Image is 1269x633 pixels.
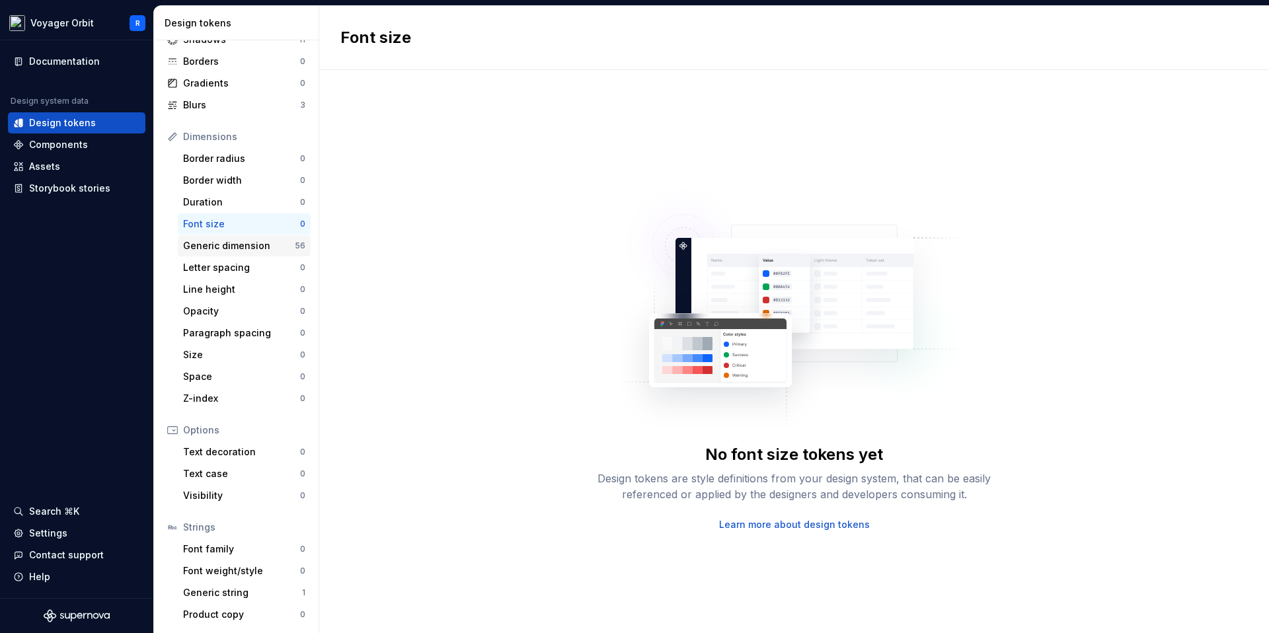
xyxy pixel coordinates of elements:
div: Letter spacing [183,261,300,274]
a: Border radius0 [178,148,311,169]
div: Generic dimension [183,239,295,252]
div: Visibility [183,489,300,502]
div: Documentation [29,55,100,68]
div: Search ⌘K [29,505,79,518]
a: Generic dimension56 [178,235,311,256]
a: Z-index0 [178,388,311,409]
div: 0 [300,153,305,164]
a: Paragraph spacing0 [178,322,311,344]
div: Font size [183,217,300,231]
div: Options [183,424,305,437]
div: 0 [300,393,305,404]
button: Contact support [8,544,145,566]
a: Blurs3 [162,94,311,116]
div: Size [183,348,300,361]
a: Learn more about design tokens [719,518,870,531]
a: Size0 [178,344,311,365]
div: 3 [300,100,305,110]
a: Text decoration0 [178,441,311,463]
div: 0 [300,544,305,554]
a: Product copy0 [178,604,311,625]
div: Contact support [29,548,104,562]
div: 0 [300,328,305,338]
div: 0 [300,490,305,501]
button: Voyager OrbitR [3,9,151,37]
div: 0 [300,447,305,457]
div: 0 [300,371,305,382]
div: Product copy [183,608,300,621]
div: 0 [300,350,305,360]
a: Visibility0 [178,485,311,506]
div: Space [183,370,300,383]
svg: Supernova Logo [44,609,110,622]
div: 0 [300,56,305,67]
div: Design tokens [165,17,313,30]
a: Letter spacing0 [178,257,311,278]
div: Help [29,570,50,583]
button: Search ⌘K [8,501,145,522]
div: Blurs [183,98,300,112]
div: Font weight/style [183,564,300,577]
button: Help [8,566,145,587]
a: Documentation [8,51,145,72]
div: Paragraph spacing [183,326,300,340]
a: Storybook stories [8,178,145,199]
div: Line height [183,283,300,296]
div: Components [29,138,88,151]
div: Opacity [183,305,300,318]
div: Text case [183,467,300,480]
div: Storybook stories [29,182,110,195]
div: 0 [300,609,305,620]
div: 0 [300,306,305,316]
h2: Font size [340,27,411,48]
div: 0 [300,219,305,229]
div: 0 [300,284,305,295]
a: Border width0 [178,170,311,191]
a: Gradients0 [162,73,311,94]
div: 56 [295,241,305,251]
div: Text decoration [183,445,300,459]
div: 0 [300,78,305,89]
div: Generic string [183,586,302,599]
div: Border radius [183,152,300,165]
a: Text case0 [178,463,311,484]
div: Z-index [183,392,300,405]
a: Components [8,134,145,155]
a: Borders0 [162,51,311,72]
div: Design tokens are style definitions from your design system, that can be easily referenced or app... [583,470,1006,502]
div: 0 [300,566,305,576]
a: Opacity0 [178,301,311,322]
div: Gradients [183,77,300,90]
div: Assets [29,160,60,173]
a: Space0 [178,366,311,387]
div: Font family [183,542,300,556]
div: 0 [300,175,305,186]
div: Design tokens [29,116,96,130]
div: Design system data [11,96,89,106]
a: Design tokens [8,112,145,133]
div: Voyager Orbit [30,17,94,30]
div: Settings [29,527,67,540]
a: Duration0 [178,192,311,213]
img: e5527c48-e7d1-4d25-8110-9641689f5e10.png [9,15,25,31]
div: Borders [183,55,300,68]
a: Assets [8,156,145,177]
div: R [135,18,140,28]
a: Generic string1 [178,582,311,603]
a: Line height0 [178,279,311,300]
div: Border width [183,174,300,187]
a: Font size0 [178,213,311,235]
div: 0 [300,468,305,479]
a: Font family0 [178,539,311,560]
div: Duration [183,196,300,209]
div: No font size tokens yet [705,444,883,465]
a: Settings [8,523,145,544]
div: Strings [183,521,305,534]
a: Font weight/style0 [178,560,311,581]
div: 1 [302,587,305,598]
div: 0 [300,197,305,207]
div: 0 [300,262,305,273]
div: Dimensions [183,130,305,143]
